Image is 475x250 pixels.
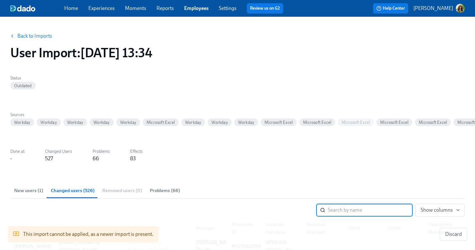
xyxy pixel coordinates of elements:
span: New users (1) [14,187,43,194]
a: Review us on G2 [250,5,280,12]
span: Workday [181,120,205,125]
div: 66 [93,155,99,162]
span: Workday [90,120,113,125]
a: Employees [184,5,209,11]
a: Experiences [88,5,115,11]
span: Outdated [10,83,36,88]
span: Microsoft Excel [338,120,374,125]
div: - [10,155,12,162]
label: Changed Users [45,148,72,155]
button: Help Center [373,3,408,14]
label: Done at [10,148,24,155]
span: Workday [116,120,140,125]
button: [PERSON_NAME] [413,4,465,13]
span: Problems (66) [150,187,180,194]
a: Back to Imports [17,33,52,39]
button: Back to Imports [6,30,57,42]
a: Home [64,5,78,11]
span: Workday [37,120,60,125]
h1: User Import : [DATE] 13:34 [10,45,152,60]
input: Search by name [328,204,413,217]
label: Effects [130,148,142,155]
span: Help Center [376,5,405,12]
label: Status [10,75,36,82]
span: Show columns [421,207,459,213]
div: 527 [45,155,53,162]
a: Moments [125,5,146,11]
p: [PERSON_NAME] [413,5,453,12]
a: dado [10,5,64,12]
span: Microsoft Excel [415,120,451,125]
a: Reports [157,5,174,11]
span: Microsoft Excel [143,120,179,125]
button: Show columns [415,204,465,217]
span: Workday [63,120,87,125]
span: Discard [445,231,462,237]
button: Review us on G2 [247,3,283,14]
span: Microsoft Excel [299,120,335,125]
img: ACg8ocLclD2tQmfIiewwK1zANg5ba6mICO7ZPBc671k9VM_MGIVYfH83=s96-c [456,4,465,13]
a: Settings [219,5,237,11]
span: Microsoft Excel [376,120,412,125]
span: Changed users (526) [51,187,94,194]
span: Microsoft Excel [261,120,297,125]
img: dado [10,5,35,12]
span: Workday [208,120,231,125]
span: Workday [10,120,34,125]
label: Problems [93,148,110,155]
div: 83 [130,155,136,162]
button: Discard [440,228,467,241]
div: This import cannot be applied, as a newer import is present. [23,228,153,240]
span: Workday [234,120,258,125]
